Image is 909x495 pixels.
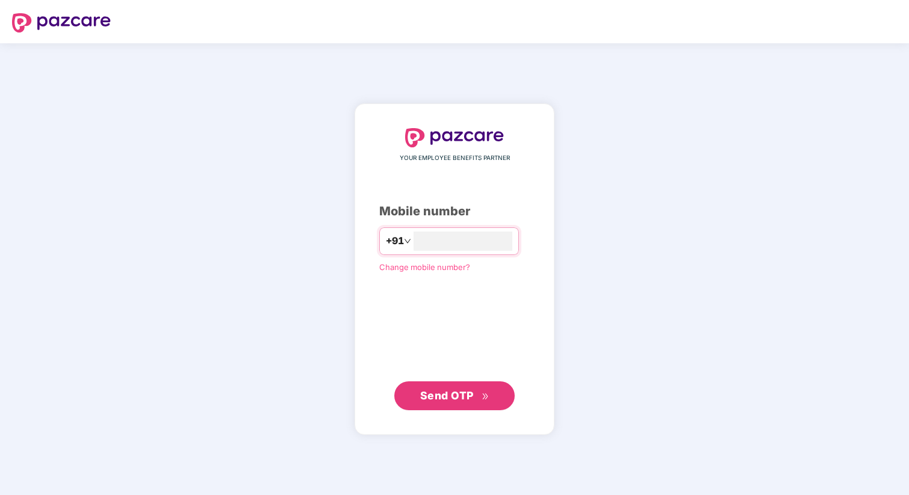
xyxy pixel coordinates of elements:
[420,389,474,402] span: Send OTP
[394,381,515,410] button: Send OTPdouble-right
[12,13,111,32] img: logo
[386,233,404,248] span: +91
[379,262,470,272] a: Change mobile number?
[379,202,530,221] div: Mobile number
[405,128,504,147] img: logo
[404,238,411,245] span: down
[482,393,489,401] span: double-right
[400,153,510,163] span: YOUR EMPLOYEE BENEFITS PARTNER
